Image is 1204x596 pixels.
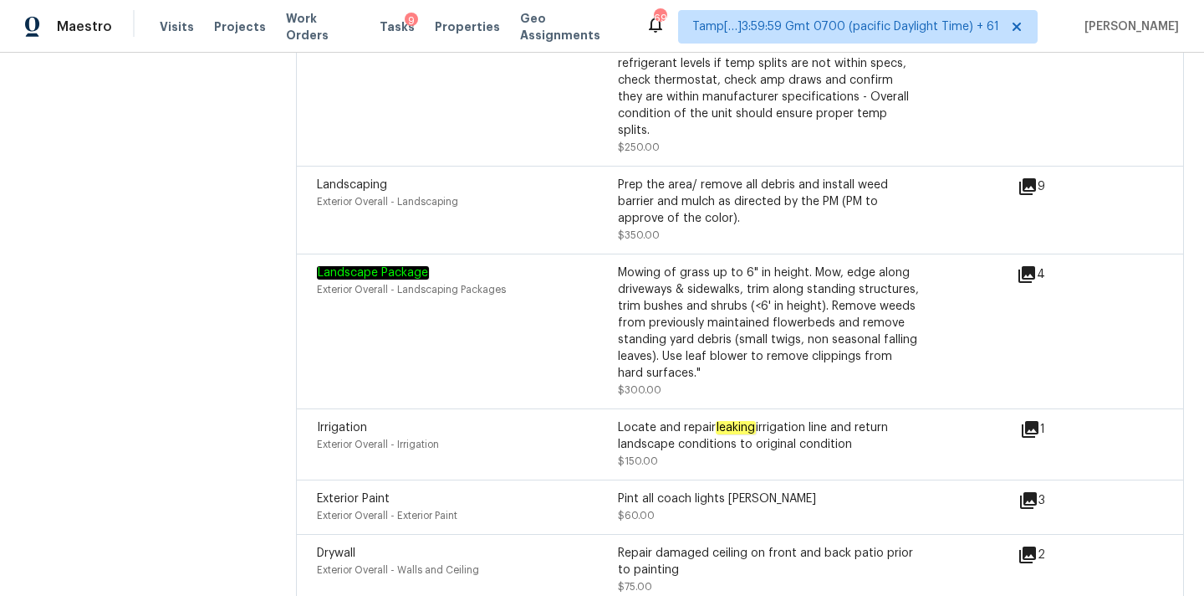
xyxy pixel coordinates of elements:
[1017,265,1099,285] div: 4
[317,422,367,434] span: Irrigation
[317,266,429,280] em: Landscape Package
[1018,545,1099,565] div: 2
[317,439,439,450] span: Exterior Overall - Irrigation
[435,18,500,35] span: Properties
[317,285,506,295] span: Exterior Overall - Landscaping Packages
[618,5,919,139] div: General Service system including: cleaning condenser and evaporator coils, clearing condensate dr...
[692,18,999,35] span: Tamp[…]3:59:59 Gmt 0700 (pacific Daylight Time) + 61
[618,491,919,507] div: Pint all coach lights [PERSON_NAME]
[214,18,266,35] span: Projects
[380,21,415,33] span: Tasks
[618,511,655,521] span: $60.00
[317,511,457,521] span: Exterior Overall - Exterior Paint
[317,179,387,191] span: Landscaping
[286,10,360,44] span: Work Orders
[317,565,479,575] span: Exterior Overall - Walls and Ceiling
[618,177,919,227] div: Prep the area/ remove all debris and install weed barrier and mulch as directed by the PM (PM to ...
[716,421,756,434] em: leaking
[1018,177,1099,197] div: 9
[618,385,661,395] span: $300.00
[618,265,919,382] div: Mowing of grass up to 6" in height. Mow, edge along driveways & sidewalks, trim along standing st...
[618,456,658,466] span: $150.00
[1020,419,1099,439] div: 1
[405,13,418,29] div: 9
[520,10,625,44] span: Geo Assignments
[618,545,919,578] div: Repair damaged ceiling on front and back patio prior to painting
[654,10,666,27] div: 697
[317,493,390,505] span: Exterior Paint
[57,18,112,35] span: Maestro
[160,18,194,35] span: Visits
[618,419,919,453] div: Locate and repair irrigation line and return landscape conditions to original condition
[317,547,355,559] span: Drywall
[1078,18,1179,35] span: [PERSON_NAME]
[618,230,660,240] span: $350.00
[618,142,660,152] span: $250.00
[1018,491,1099,511] div: 3
[317,197,458,207] span: Exterior Overall - Landscaping
[618,582,652,592] span: $75.00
